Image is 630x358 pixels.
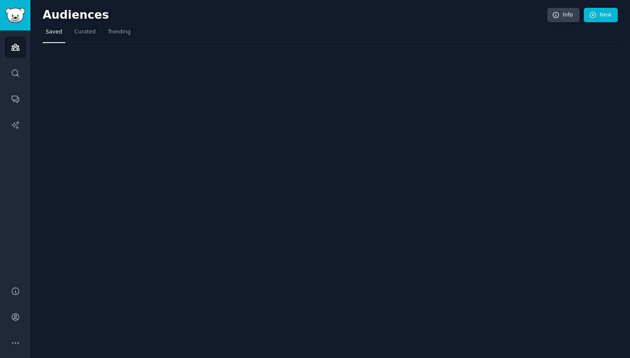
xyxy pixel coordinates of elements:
a: Trending [105,25,134,43]
span: Saved [46,28,62,36]
a: Info [547,8,580,23]
h2: Audiences [43,8,547,22]
img: GummySearch logo [5,8,25,23]
span: Trending [108,28,131,36]
a: Curated [71,25,99,43]
span: Curated [74,28,96,36]
a: Saved [43,25,65,43]
a: New [584,8,618,23]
